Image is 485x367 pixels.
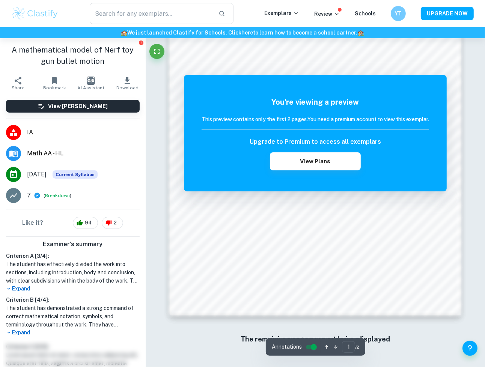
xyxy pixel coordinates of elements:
h6: Upgrade to Premium to access all exemplars [250,137,381,146]
input: Search for any exemplars... [90,3,212,24]
span: [DATE] [27,170,47,179]
span: Annotations [272,343,302,351]
button: View [PERSON_NAME] [6,100,140,113]
p: Review [314,10,340,18]
span: Current Syllabus [53,170,98,179]
span: Bookmark [43,85,66,90]
h6: View [PERSON_NAME] [48,102,108,110]
h6: YT [394,9,403,18]
h6: Like it? [22,218,43,227]
a: here [242,30,253,36]
span: 94 [81,219,96,227]
h1: The student has demonstrated a strong command of correct mathematical notation, symbols, and term... [6,304,140,329]
span: 🏫 [358,30,364,36]
span: Math AA - HL [27,149,140,158]
span: IA [27,128,140,137]
p: 7 [27,191,31,200]
span: / 2 [355,344,359,350]
h5: You're viewing a preview [202,96,429,108]
span: 2 [110,219,121,227]
span: Share [12,85,24,90]
p: Expand [6,285,140,293]
h6: The remaining pages are not being displayed [185,334,446,344]
button: Breakdown [45,192,70,199]
button: Report issue [139,40,144,45]
h6: Criterion B [ 4 / 4 ]: [6,296,140,304]
button: UPGRADE NOW [421,7,474,20]
h6: This preview contains only the first 2 pages. You need a premium account to view this exemplar. [202,115,429,123]
button: View Plans [270,152,361,170]
h6: Criterion A [ 3 / 4 ]: [6,252,140,260]
a: Schools [355,11,376,17]
img: Clastify logo [11,6,59,21]
button: YT [391,6,406,21]
img: AI Assistant [87,77,95,85]
h1: The student has effectively divided the work into sections, including introduction, body, and con... [6,260,140,285]
span: AI Assistant [77,85,104,90]
p: Exemplars [264,9,299,17]
h6: We just launched Clastify for Schools. Click to learn how to become a school partner. [2,29,483,37]
button: Bookmark [36,73,73,94]
span: 🏫 [121,30,128,36]
h1: A mathematical model of Nerf toy gun bullet motion [6,44,140,67]
button: AI Assistant [73,73,109,94]
span: Download [116,85,139,90]
button: Fullscreen [149,44,164,59]
div: This exemplar is based on the current syllabus. Feel free to refer to it for inspiration/ideas wh... [53,170,98,179]
button: Help and Feedback [462,341,477,356]
p: Expand [6,329,140,337]
span: ( ) [44,192,71,199]
button: Download [109,73,146,94]
h6: Examiner's summary [3,240,143,249]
